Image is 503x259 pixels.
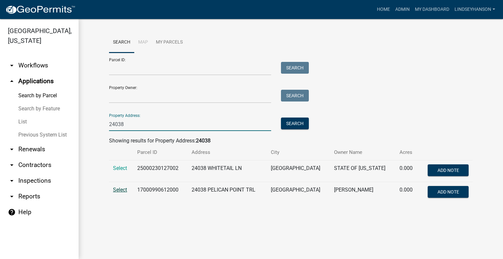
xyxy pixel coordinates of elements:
[113,165,127,171] a: Select
[188,160,267,182] td: 24038 WHITETAIL LN
[330,160,396,182] td: STATE OF [US_STATE]
[281,118,309,129] button: Search
[133,182,188,204] td: 17000990612000
[267,182,330,204] td: [GEOGRAPHIC_DATA]
[437,168,459,173] span: Add Note
[8,145,16,153] i: arrow_drop_down
[188,182,267,204] td: 24038 PELICAN POINT TRL
[396,160,419,182] td: 0.000
[452,3,498,16] a: Lindseyhanson
[396,145,419,160] th: Acres
[8,161,16,169] i: arrow_drop_down
[281,62,309,74] button: Search
[133,160,188,182] td: 25000230127002
[8,177,16,185] i: arrow_drop_down
[267,145,330,160] th: City
[428,164,469,176] button: Add Note
[133,145,188,160] th: Parcel ID
[109,137,473,145] div: Showing results for Property Address:
[196,138,211,144] strong: 24038
[8,77,16,85] i: arrow_drop_up
[8,193,16,200] i: arrow_drop_down
[437,189,459,194] span: Add Note
[267,160,330,182] td: [GEOGRAPHIC_DATA]
[330,182,396,204] td: [PERSON_NAME]
[8,208,16,216] i: help
[374,3,393,16] a: Home
[8,62,16,69] i: arrow_drop_down
[188,145,267,160] th: Address
[428,186,469,198] button: Add Note
[396,182,419,204] td: 0.000
[109,32,134,53] a: Search
[330,145,396,160] th: Owner Name
[113,187,127,193] a: Select
[412,3,452,16] a: My Dashboard
[281,90,309,102] button: Search
[393,3,412,16] a: Admin
[152,32,187,53] a: My Parcels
